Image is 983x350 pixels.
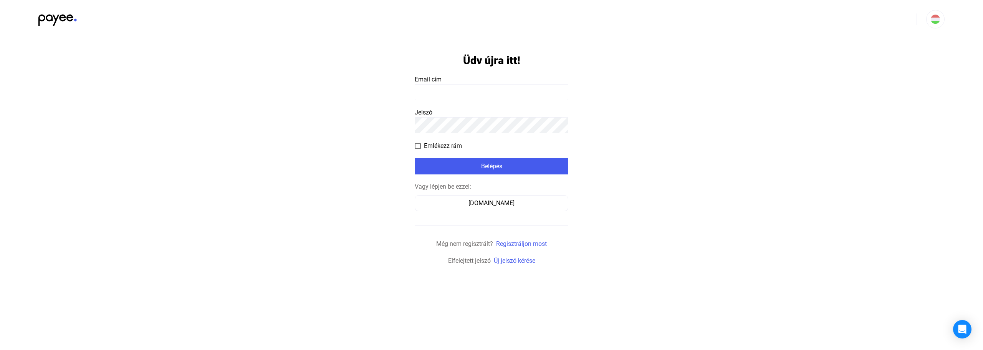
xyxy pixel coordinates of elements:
a: Új jelszó kérése [494,257,535,264]
button: HU [926,10,945,28]
h1: Üdv újra itt! [463,54,520,67]
span: Elfelejtett jelszó [448,257,491,264]
span: Jelszó [415,109,432,116]
div: Open Intercom Messenger [953,320,971,338]
a: [DOMAIN_NAME] [415,199,568,207]
img: black-payee-blue-dot.svg [38,10,77,26]
span: Email cím [415,76,442,83]
div: Vagy lépjen be ezzel: [415,182,568,191]
button: Belépés [415,158,568,174]
div: [DOMAIN_NAME] [417,199,566,208]
span: Még nem regisztrált? [436,240,493,247]
div: Belépés [417,162,566,171]
button: [DOMAIN_NAME] [415,195,568,211]
span: Emlékezz rám [424,141,462,151]
a: Regisztráljon most [496,240,547,247]
img: HU [931,15,940,24]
